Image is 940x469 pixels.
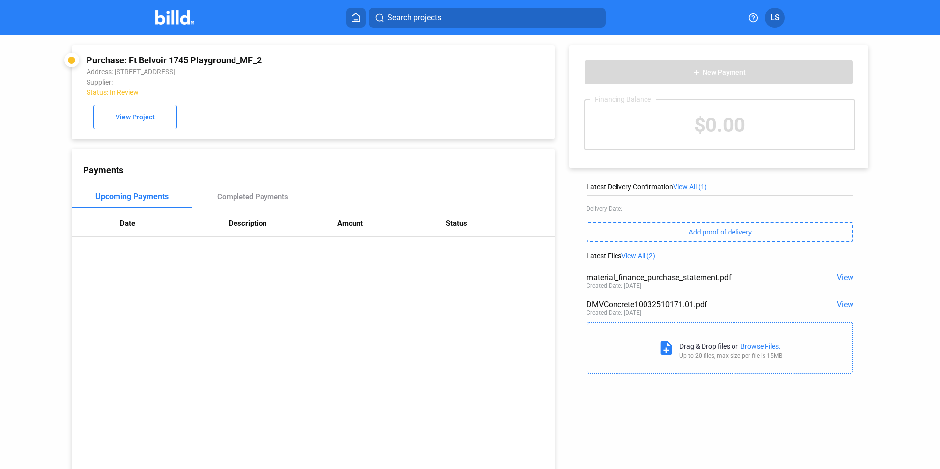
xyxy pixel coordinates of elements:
[585,100,854,149] div: $0.00
[217,192,288,201] div: Completed Payments
[673,183,707,191] span: View All (1)
[587,300,800,309] div: DMVConcrete10032510171.01.pdf
[765,8,785,28] button: LS
[116,114,155,121] span: View Project
[590,95,656,103] div: Financing Balance
[621,252,655,260] span: View All (2)
[83,165,555,175] div: Payments
[369,8,606,28] button: Search projects
[587,252,853,260] div: Latest Files
[587,282,641,289] div: Created Date: [DATE]
[446,209,555,237] th: Status
[703,69,746,77] span: New Payment
[155,10,194,25] img: Billd Company Logo
[229,209,337,237] th: Description
[87,55,449,65] div: Purchase: Ft Belvoir 1745 Playground_MF_2
[587,273,800,282] div: material_finance_purchase_statement.pdf
[770,12,780,24] span: LS
[587,309,641,316] div: Created Date: [DATE]
[692,69,700,77] mat-icon: add
[837,273,853,282] span: View
[658,340,675,356] mat-icon: note_add
[387,12,441,24] span: Search projects
[679,352,782,359] div: Up to 20 files, max size per file is 15MB
[337,209,446,237] th: Amount
[87,88,449,96] div: Status: In Review
[87,78,449,86] div: Supplier:
[689,228,752,236] span: Add proof of delivery
[584,60,853,85] button: New Payment
[587,222,853,242] button: Add proof of delivery
[740,342,781,350] div: Browse Files.
[95,192,169,201] div: Upcoming Payments
[587,183,853,191] div: Latest Delivery Confirmation
[837,300,853,309] span: View
[120,209,229,237] th: Date
[87,68,449,76] div: Address: [STREET_ADDRESS]
[587,205,853,212] div: Delivery Date:
[93,105,177,129] button: View Project
[679,342,738,350] div: Drag & Drop files or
